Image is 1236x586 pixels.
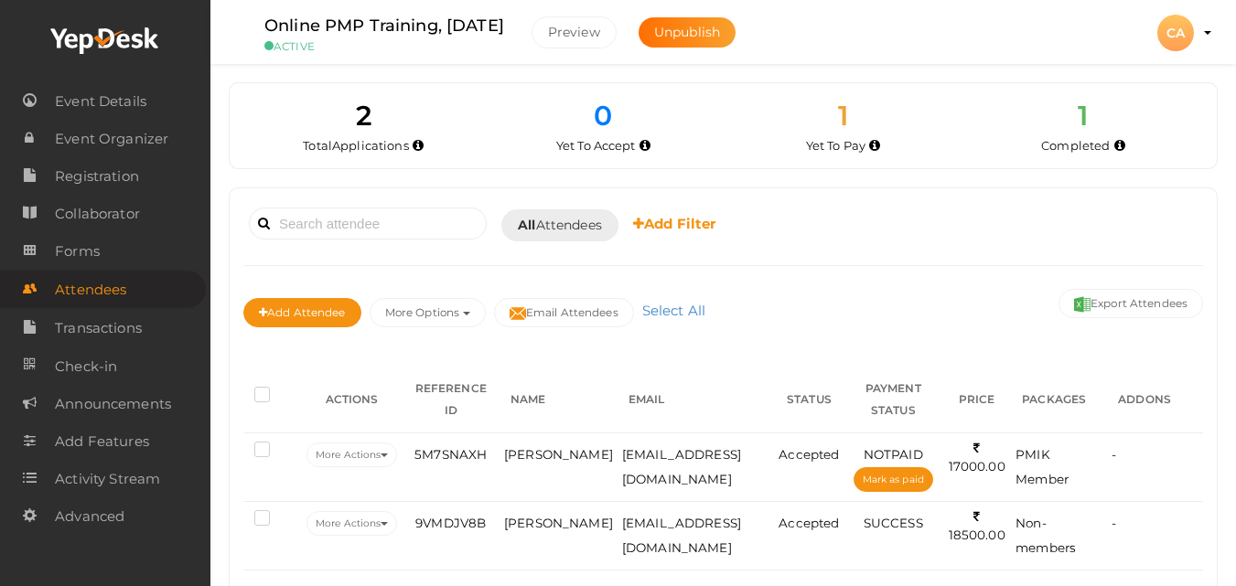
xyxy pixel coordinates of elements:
span: Event Details [55,83,146,120]
span: - [1112,516,1116,530]
span: Attendees [55,272,126,308]
th: EMAIL [618,367,774,433]
span: Collaborator [55,196,140,232]
th: ADDONS [1107,367,1203,433]
span: Activity Stream [55,461,160,497]
span: SUCCESS [864,516,923,530]
span: Total [303,138,408,153]
span: 1 [838,99,848,133]
span: Advanced [55,498,124,535]
th: PRICE [942,367,1011,433]
th: NAME [500,367,618,433]
th: STATUS [774,367,844,433]
button: More Actions [306,442,397,467]
span: Event Organizer [55,121,168,157]
button: More Options [370,298,486,327]
span: - [1112,447,1116,462]
i: Yet to be accepted by organizer [639,141,650,151]
span: Accepted [779,516,839,530]
span: 5M7SNAXH [414,447,487,462]
span: [PERSON_NAME] [504,447,613,462]
span: 9VMDJV8B [415,516,486,530]
span: Check-in [55,348,117,385]
span: Yet To Pay [806,138,865,153]
button: CA [1152,14,1199,52]
small: ACTIVE [264,39,504,53]
span: PMIK Member [1016,447,1069,486]
span: 1 [1078,99,1088,133]
span: Accepted [779,447,839,462]
span: Add Features [55,423,149,460]
button: Preview [532,16,617,48]
button: More Actions [306,511,397,536]
a: Select All [638,302,710,319]
span: Applications [332,138,409,153]
span: 2 [356,99,371,133]
button: Add Attendee [243,298,361,327]
span: [EMAIL_ADDRESS][DOMAIN_NAME] [622,516,741,555]
profile-pic: CA [1157,25,1194,41]
label: Online PMP Training, [DATE] [264,13,504,39]
span: Attendees [518,216,602,235]
img: mail-filled.svg [510,305,526,322]
span: [PERSON_NAME] [504,516,613,530]
span: Registration [55,158,139,195]
button: Unpublish [639,17,736,48]
input: Search attendee [249,208,487,240]
div: CA [1157,15,1194,51]
th: PACKAGES [1011,367,1107,433]
span: Transactions [55,310,142,346]
button: Mark as paid [854,467,933,492]
span: Announcements [55,386,171,422]
span: Yet To Accept [556,138,636,153]
span: 17000.00 [949,441,1005,474]
span: 0 [594,99,612,133]
img: excel.svg [1074,296,1091,313]
span: REFERENCE ID [415,381,487,417]
i: Total number of applications [413,141,424,151]
button: Email Attendees [494,298,634,327]
b: Add Filter [633,215,716,232]
i: Accepted and completed payment succesfully [1114,141,1125,151]
span: Forms [55,233,100,270]
span: [EMAIL_ADDRESS][DOMAIN_NAME] [622,447,741,486]
i: Accepted by organizer and yet to make payment [869,141,880,151]
span: Non-members [1016,516,1076,555]
span: Mark as paid [863,474,924,485]
span: Completed [1041,138,1110,153]
b: All [518,217,535,233]
span: Unpublish [654,24,720,40]
span: NOTPAID [864,447,923,462]
span: 18500.00 [949,509,1005,543]
th: ACTIONS [302,367,402,433]
button: Export Attendees [1059,289,1203,318]
th: PAYMENT STATUS [844,367,942,433]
